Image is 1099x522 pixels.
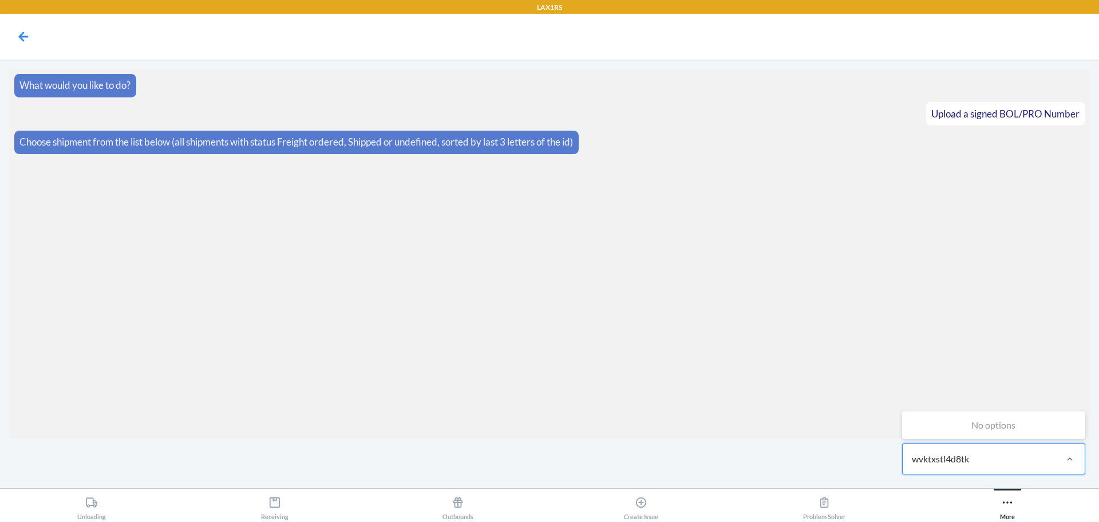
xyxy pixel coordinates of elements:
button: Receiving [183,489,366,520]
span: Upload a signed BOL/PRO Number [931,108,1080,120]
button: More [916,489,1099,520]
div: Outbounds [442,492,473,520]
p: Choose shipment from the list below (all shipments with status Freight ordered, Shipped or undefi... [19,135,573,150]
p: What would you like to do? [19,78,131,93]
input: No options [912,452,971,466]
div: Receiving [261,492,288,520]
button: Outbounds [366,489,549,520]
div: Create Issue [624,492,658,520]
div: More [1000,492,1015,520]
button: Create Issue [549,489,733,520]
div: Unloading [77,492,106,520]
div: No options [904,414,1083,437]
button: Problem Solver [733,489,916,520]
div: Problem Solver [803,492,845,520]
p: LAX1RS [537,2,562,13]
